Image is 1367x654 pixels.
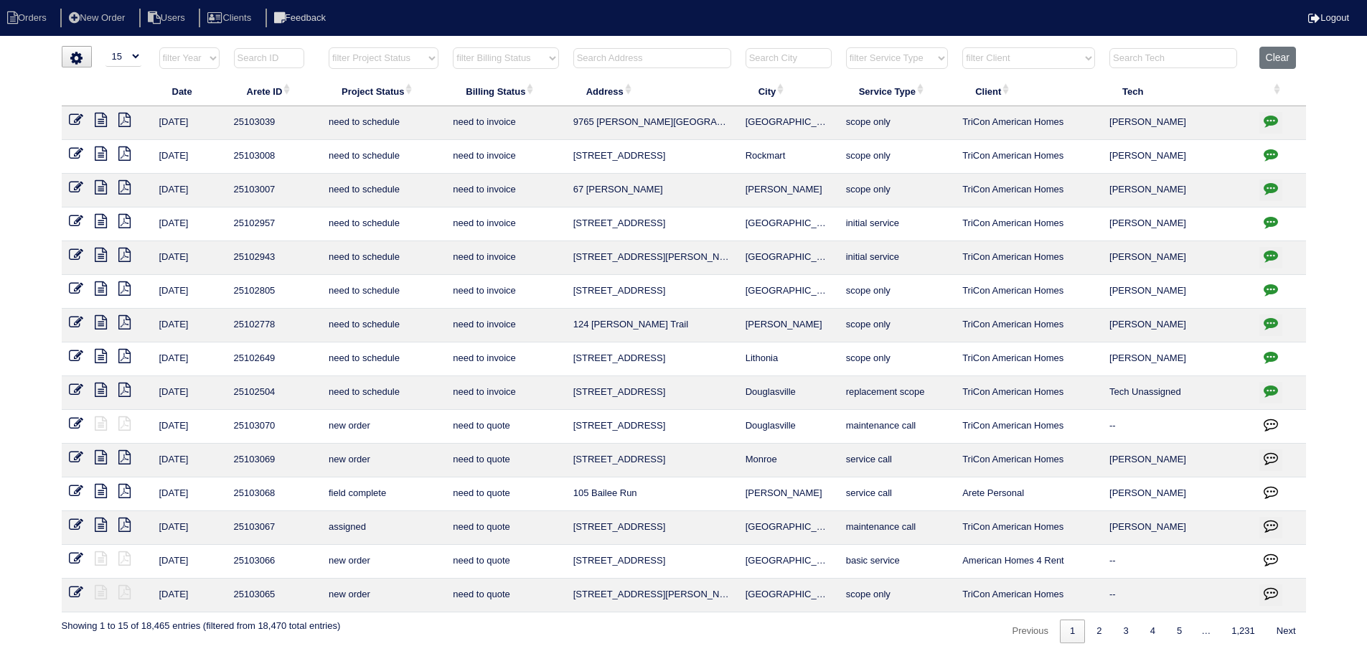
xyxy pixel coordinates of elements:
td: Douglasville [738,410,839,444]
li: New Order [60,9,136,28]
td: [DATE] [152,477,227,511]
th: Project Status: activate to sort column ascending [321,76,446,106]
th: Billing Status: activate to sort column ascending [446,76,565,106]
td: [GEOGRAPHIC_DATA] [738,275,839,309]
input: Search ID [234,48,304,68]
td: maintenance call [839,410,955,444]
td: 9765 [PERSON_NAME][GEOGRAPHIC_DATA] [566,106,738,140]
td: [DATE] [152,174,227,207]
td: [DATE] [152,241,227,275]
td: TriCon American Homes [955,140,1102,174]
th: Tech [1102,76,1252,106]
td: [PERSON_NAME] [1102,140,1252,174]
td: [STREET_ADDRESS] [566,275,738,309]
td: need to quote [446,511,565,545]
td: -- [1102,410,1252,444]
th: Client: activate to sort column ascending [955,76,1102,106]
td: [STREET_ADDRESS] [566,444,738,477]
td: 25103066 [227,545,321,579]
td: [DATE] [152,275,227,309]
td: service call [839,444,955,477]
td: new order [321,410,446,444]
td: [STREET_ADDRESS] [566,410,738,444]
td: scope only [839,106,955,140]
td: [GEOGRAPHIC_DATA] [738,207,839,241]
td: need to schedule [321,275,446,309]
td: [PERSON_NAME] [1102,511,1252,545]
button: Clear [1259,47,1296,69]
a: Next [1267,620,1306,643]
input: Search Address [573,48,731,68]
td: [PERSON_NAME] [1102,106,1252,140]
td: 25103008 [227,140,321,174]
td: TriCon American Homes [955,174,1102,207]
td: -- [1102,579,1252,612]
td: scope only [839,275,955,309]
td: basic service [839,545,955,579]
td: 25102649 [227,342,321,376]
td: TriCon American Homes [955,241,1102,275]
td: need to schedule [321,376,446,410]
td: [DATE] [152,309,227,342]
td: -- [1102,545,1252,579]
td: TriCon American Homes [955,207,1102,241]
td: scope only [839,140,955,174]
td: 25102943 [227,241,321,275]
td: [DATE] [152,444,227,477]
td: [STREET_ADDRESS] [566,207,738,241]
td: 25103039 [227,106,321,140]
li: Clients [199,9,263,28]
td: TriCon American Homes [955,275,1102,309]
td: [GEOGRAPHIC_DATA] [738,106,839,140]
td: [STREET_ADDRESS] [566,342,738,376]
td: [PERSON_NAME] [1102,174,1252,207]
td: 25103007 [227,174,321,207]
td: TriCon American Homes [955,444,1102,477]
td: 67 [PERSON_NAME] [566,174,738,207]
td: 25102957 [227,207,321,241]
td: Douglasville [738,376,839,410]
td: [PERSON_NAME] [1102,444,1252,477]
td: [DATE] [152,376,227,410]
td: TriCon American Homes [955,376,1102,410]
td: new order [321,444,446,477]
td: 105 Bailee Run [566,477,738,511]
td: Monroe [738,444,839,477]
a: 4 [1140,620,1165,643]
a: 5 [1167,620,1192,643]
a: Clients [199,12,263,23]
td: new order [321,579,446,612]
td: service call [839,477,955,511]
td: [GEOGRAPHIC_DATA] [738,241,839,275]
a: 2 [1086,620,1112,643]
td: need to invoice [446,106,565,140]
a: Previous [1002,620,1058,643]
td: need to invoice [446,174,565,207]
td: need to schedule [321,309,446,342]
td: [STREET_ADDRESS] [566,140,738,174]
td: 25102504 [227,376,321,410]
td: assigned [321,511,446,545]
a: New Order [60,12,136,23]
td: Rockmart [738,140,839,174]
td: 25103069 [227,444,321,477]
th: City: activate to sort column ascending [738,76,839,106]
a: Users [139,12,197,23]
td: need to invoice [446,342,565,376]
td: American Homes 4 Rent [955,545,1102,579]
td: need to schedule [321,106,446,140]
td: [GEOGRAPHIC_DATA] [738,511,839,545]
td: scope only [839,174,955,207]
td: Lithonia [738,342,839,376]
td: 25103067 [227,511,321,545]
td: [STREET_ADDRESS][PERSON_NAME] [566,579,738,612]
td: maintenance call [839,511,955,545]
td: field complete [321,477,446,511]
span: … [1192,625,1220,636]
a: 1 [1060,620,1085,643]
td: Arete Personal [955,477,1102,511]
th: Address: activate to sort column ascending [566,76,738,106]
td: [DATE] [152,106,227,140]
td: scope only [839,342,955,376]
td: [PERSON_NAME] [1102,275,1252,309]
